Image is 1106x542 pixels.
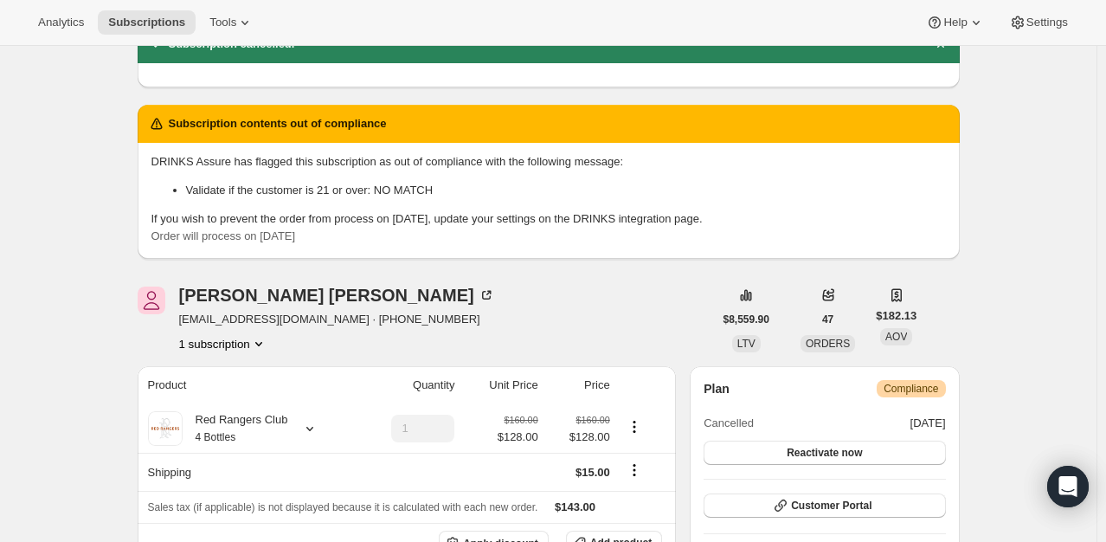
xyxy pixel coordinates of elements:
th: Unit Price [460,366,543,404]
small: $160.00 [505,415,538,425]
span: Compliance [884,382,938,396]
small: $160.00 [576,415,610,425]
button: $8,559.90 [713,307,780,332]
span: 47 [822,313,833,326]
span: $15.00 [576,466,610,479]
th: Shipping [138,453,357,491]
button: Product actions [621,417,648,436]
button: Shipping actions [621,461,648,480]
p: Order will process on [DATE] [151,228,946,245]
li: Validate if the customer is 21 or over: NO MATCH [186,182,946,199]
h2: Subscription contents out of compliance [169,115,387,132]
span: Help [943,16,967,29]
button: Help [916,10,994,35]
th: Product [138,366,357,404]
span: $128.00 [549,429,610,446]
div: Red Rangers Club [183,411,288,446]
button: Subscriptions [98,10,196,35]
button: Settings [999,10,1078,35]
span: ORDERS [806,338,850,350]
img: product img [148,411,183,446]
div: [PERSON_NAME] [PERSON_NAME] [179,287,495,304]
span: Cancelled [704,415,754,432]
small: 4 Bottles [196,431,236,443]
h2: Plan [704,380,730,397]
button: Analytics [28,10,94,35]
span: $143.00 [555,500,595,513]
span: Reactivate now [787,446,862,460]
button: Tools [199,10,264,35]
span: $128.00 [498,429,538,446]
span: Analytics [38,16,84,29]
span: $182.13 [876,307,916,325]
button: Product actions [179,335,267,352]
span: Customer Portal [791,499,871,513]
span: $8,559.90 [723,313,769,326]
div: Open Intercom Messenger [1047,466,1089,507]
button: Customer Portal [704,494,945,518]
th: Price [543,366,615,404]
span: [EMAIL_ADDRESS][DOMAIN_NAME] · [PHONE_NUMBER] [179,311,495,328]
span: Sales tax (if applicable) is not displayed because it is calculated with each new order. [148,501,538,513]
button: Reactivate now [704,441,945,465]
p: DRINKS Assure has flagged this subscription as out of compliance with the following message: [151,153,946,171]
p: If you wish to prevent the order from process on [DATE], update your settings on the DRINKS integ... [151,210,946,228]
th: Quantity [357,366,460,404]
span: LTV [737,338,756,350]
span: [DATE] [910,415,946,432]
span: John Miller [138,287,165,314]
button: 47 [812,307,844,332]
span: AOV [885,331,907,343]
span: Settings [1026,16,1068,29]
span: Tools [209,16,236,29]
span: Subscriptions [108,16,185,29]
